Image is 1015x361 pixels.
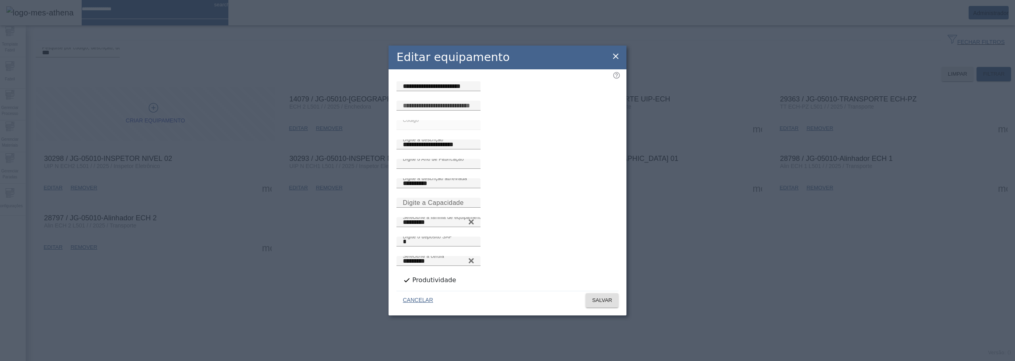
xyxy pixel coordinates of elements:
[403,253,444,258] mat-label: Selecione a célula
[403,256,474,266] input: Number
[403,234,452,239] mat-label: Digite o depósito SAP
[403,137,443,142] mat-label: Digite a descrição
[403,156,464,161] mat-label: Digite o Ano de Fabricação
[396,49,510,66] h2: Editar equipamento
[396,293,439,308] button: CANCELAR
[403,199,464,206] mat-label: Digite a Capacidade
[586,293,619,308] button: SALVAR
[403,176,467,181] mat-label: Digite a descrição abreviada
[403,214,484,220] mat-label: Selecione a família de equipamento
[592,296,612,304] span: SALVAR
[403,117,419,122] mat-label: Código
[411,275,456,285] label: Produtividade
[403,296,433,304] span: CANCELAR
[403,218,474,227] input: Number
